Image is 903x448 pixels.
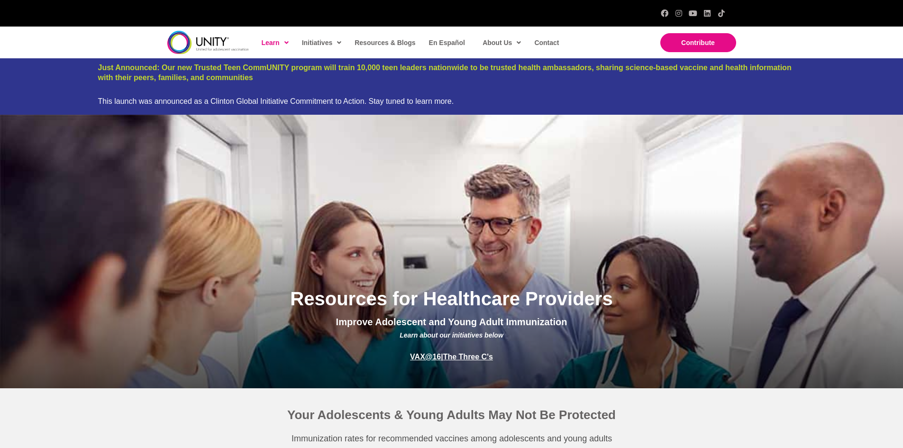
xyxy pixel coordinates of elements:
[689,9,697,17] a: YouTube
[478,32,525,54] a: About Us
[355,39,415,46] span: Resources & Blogs
[703,9,711,17] a: LinkedIn
[410,353,441,361] a: VAX@16
[350,32,419,54] a: Resources & Blogs
[429,39,465,46] span: En Español
[443,353,493,361] a: The Three C's
[98,97,805,106] div: This launch was announced as a Clinton Global Initiative Commitment to Action. Stay tuned to lear...
[290,288,612,309] span: Resources for Healthcare Providers
[262,36,289,50] span: Learn
[660,33,736,52] a: Contribute
[191,350,712,364] p: |
[201,316,703,340] p: Improve Adolescent and Young Adult Immunization
[98,64,792,82] a: Just Announced: Our new Trusted Teen CommUNITY program will train 10,000 teen leaders nationwide ...
[167,31,249,54] img: unity-logo-dark
[661,9,668,17] a: Facebook
[534,39,559,46] span: Contact
[424,32,469,54] a: En Español
[400,331,503,339] span: Learn about our initiatives below
[302,36,342,50] span: Initiatives
[529,32,563,54] a: Contact
[675,9,683,17] a: Instagram
[483,36,521,50] span: About Us
[681,39,715,46] span: Contribute
[287,408,616,422] span: Your Adolescents & Young Adults May Not Be Protected
[718,9,725,17] a: TikTok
